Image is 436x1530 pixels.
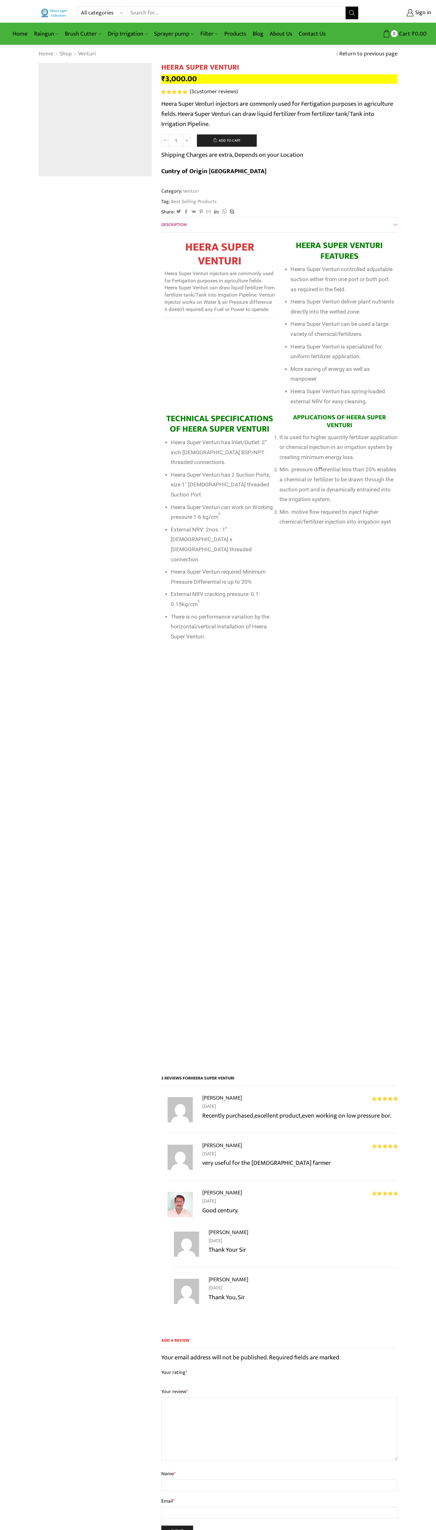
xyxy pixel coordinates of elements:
[166,411,273,436] span: TECHNICAL SPECIFICATIONS OF HEERA SUPER VENTURI
[161,1388,398,1396] label: Your review
[161,1352,339,1363] span: Your email address will not be published. Required fields are marked
[161,217,398,232] a: Description
[161,221,186,228] span: Description
[161,90,187,94] span: Rated out of 5 based on customer ratings
[161,188,199,195] span: Category:
[209,1284,398,1292] time: [DATE]
[161,1337,398,1348] span: Add a review
[290,266,393,292] span: Heera Super Venturi controlled adjustable suction either from one port or both port as required i...
[296,238,383,263] span: HEERA SUPER VENTURI FEATURES
[161,72,197,85] bdi: 3,000.00
[161,90,188,94] span: 3
[202,1205,398,1215] p: Good century.
[202,1158,398,1168] p: very useful for the [DEMOGRAPHIC_DATA] farmer
[38,63,152,176] img: Heera Super Venturi
[151,26,197,41] a: Sprayer pump
[412,29,427,39] bdi: 0.00
[197,134,257,147] button: Add to cart
[161,1075,398,1086] h2: 3 reviews for
[267,26,295,41] a: About Us
[191,1074,234,1082] span: HEERA SUPER VENTURI
[62,26,104,41] a: Brush Cutter
[171,526,252,563] span: External NRV: 2nos.: 1” [DEMOGRAPHIC_DATA] x [DEMOGRAPHIC_DATA] threaded connection.
[209,1275,248,1284] strong: [PERSON_NAME]
[185,238,254,270] strong: HEERA SUPER VENTURI
[398,30,410,38] span: Cart
[202,1197,398,1205] time: [DATE]
[346,7,358,19] button: Search button
[372,1191,398,1196] div: Rated 5 out of 5
[372,1096,398,1101] span: Rated out of 5
[171,439,267,465] span: Heera Super Venturi has Inlet/Outlet: 2” inch [DEMOGRAPHIC_DATA] BSP/NPT threaded connections.
[171,504,273,520] span: Heera Super Venturi can work on Working pressure 1-6 kg/cm
[169,134,183,146] input: Product quantity
[391,30,398,37] span: 0
[218,512,221,516] sup: 2
[161,166,267,177] b: Cuntry of Origin [GEOGRAPHIC_DATA]
[209,1228,248,1237] strong: [PERSON_NAME]
[9,26,31,41] a: Home
[372,1191,398,1196] span: Rated out of 5
[295,26,329,41] a: Contact Us
[161,208,175,216] span: Share:
[161,99,398,129] p: Heera Super Venturi injectors are commonly used for Fertigation purposes in agriculture fields. H...
[209,1292,398,1302] p: Thank You, Sir
[290,388,385,405] span: Heera Super Venturi has spring-loaded external NRV for easy cleaning.
[250,26,267,41] a: Blog
[161,1470,398,1478] label: Name
[365,28,427,40] a: 0 Cart ₹0.00
[202,1188,242,1197] strong: [PERSON_NAME]
[31,26,62,41] a: Raingun
[161,1369,398,1376] label: Your rating
[221,26,250,41] a: Products
[290,366,370,382] span: More saving of energy as well as manpower
[209,1245,398,1255] p: Thank Your Sir
[368,7,431,19] a: Sign in
[161,150,303,160] p: Shipping Charges are extra, Depends on your Location
[161,1497,398,1505] label: Email
[372,1096,398,1101] div: Rated 5 out of 5
[202,1102,398,1111] time: [DATE]
[171,614,269,640] span: There is no performance variation by the horizontal/vertical installation of Heera Super Venturi.
[412,29,415,39] span: ₹
[38,50,96,58] nav: Breadcrumb
[190,88,238,96] a: (3customer reviews)
[279,466,396,502] span: Min. pressure diﬀerential less than 20% enables a chemical or fertilizer to be drawn through the ...
[202,1150,398,1158] time: [DATE]
[161,90,187,94] div: Rated 5.00 out of 5
[279,434,398,460] span: It is used for higher quantity fertilizer application or chemical injection in an irrigation syst...
[293,412,386,431] span: APPLICATIONS OF HEERA SUPER VENTURI
[78,50,96,58] a: Venturi
[414,9,431,17] span: Sign in
[170,198,217,205] a: Best Selling Products
[372,1144,398,1148] div: Rated 5 out of 5
[290,343,382,360] span: Heera Super Venturi is specialized for uniform fertilizer application.
[197,26,221,41] a: Filter
[161,72,165,85] span: ₹
[38,50,54,58] a: Home
[182,187,199,195] a: Venturi
[372,1144,398,1148] span: Rated out of 5
[202,1093,242,1102] strong: [PERSON_NAME]
[191,87,194,96] span: 3
[198,599,200,603] sup: 2
[171,591,260,607] span: External NRV cracking pressure: 0.1-0.15kg/cm
[171,472,270,498] span: Heera Super Venturi has 2 Suction Ports, size 1″ [DEMOGRAPHIC_DATA] threaded Suction Port
[279,509,391,525] span: Min. motive ﬂow required to inject higher chemical/fertilizer injection into irrigation syst
[290,298,394,315] span: Heera Super Venturi deliver plant nutrients directly into the wetted zone.
[164,270,275,313] p: Heera Super Venturi injectors are commonly used for Fertigation purposes in agriculture fields. H...
[209,1237,398,1245] time: [DATE]
[105,26,151,41] a: Drip Irrigation
[59,50,72,58] a: Shop
[202,1141,242,1150] strong: [PERSON_NAME]
[127,7,346,19] input: Search for...
[202,1111,398,1121] p: Recently purchased,excellent product,even working on low pressure bor.
[290,321,388,337] span: Heera Super Venturi can be used a large variety of chemical/fertilizers.
[339,50,398,58] a: Return to previous page
[161,198,398,205] span: Tag:
[171,569,266,585] span: Heera Super Venturi required Minimum Pressure Differential is up to 20%
[161,63,398,72] h1: HEERA SUPER VENTURI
